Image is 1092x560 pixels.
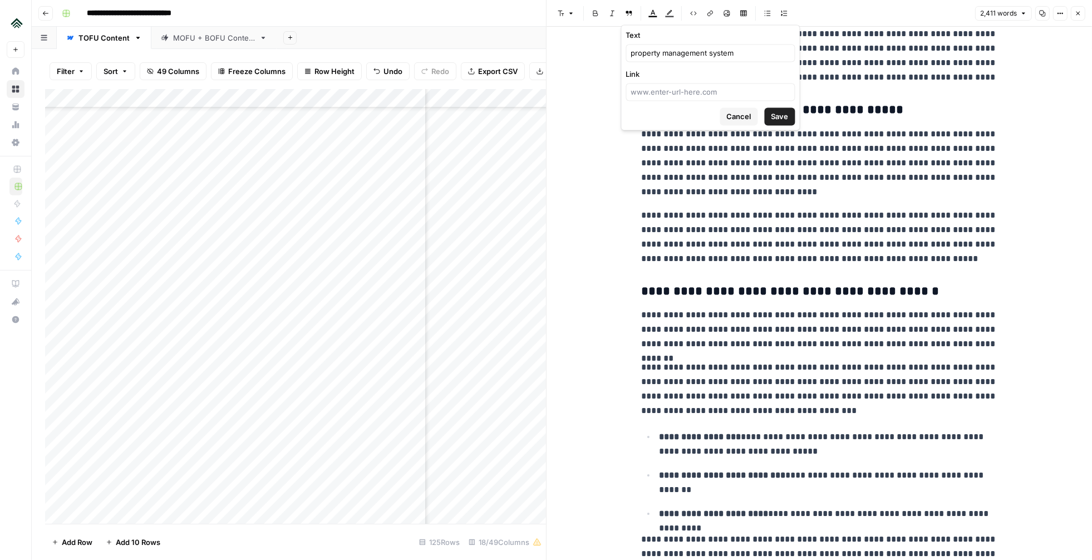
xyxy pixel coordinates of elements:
[771,111,789,122] span: Save
[7,311,24,328] button: Help + Support
[631,86,790,97] input: www.enter-url-here.com
[96,62,135,80] button: Sort
[78,32,130,43] div: TOFU Content
[7,13,27,33] img: Uplisting Logo
[631,47,790,58] input: Type placeholder
[383,66,402,77] span: Undo
[7,293,24,311] button: What's new?
[62,537,92,548] span: Add Row
[464,533,546,551] div: 18/49 Columns
[99,533,167,551] button: Add 10 Rows
[57,27,151,49] a: TOFU Content
[7,9,24,37] button: Workspace: Uplisting
[45,533,99,551] button: Add Row
[7,98,24,116] a: Your Data
[415,533,464,551] div: 125 Rows
[7,62,24,80] a: Home
[211,62,293,80] button: Freeze Columns
[173,32,255,43] div: MOFU + BOFU Content
[297,62,362,80] button: Row Height
[720,107,758,125] button: Cancel
[7,134,24,151] a: Settings
[366,62,410,80] button: Undo
[50,62,92,80] button: Filter
[461,62,525,80] button: Export CSV
[7,80,24,98] a: Browse
[626,30,795,41] label: Text
[431,66,449,77] span: Redo
[104,66,118,77] span: Sort
[414,62,456,80] button: Redo
[116,537,160,548] span: Add 10 Rows
[140,62,206,80] button: 49 Columns
[975,6,1032,21] button: 2,411 words
[626,68,795,80] label: Link
[7,275,24,293] a: AirOps Academy
[727,111,751,122] span: Cancel
[7,116,24,134] a: Usage
[151,27,277,49] a: MOFU + BOFU Content
[228,66,286,77] span: Freeze Columns
[57,66,75,77] span: Filter
[478,66,518,77] span: Export CSV
[7,293,24,310] div: What's new?
[157,66,199,77] span: 49 Columns
[980,8,1017,18] span: 2,411 words
[765,107,795,125] button: Save
[314,66,355,77] span: Row Height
